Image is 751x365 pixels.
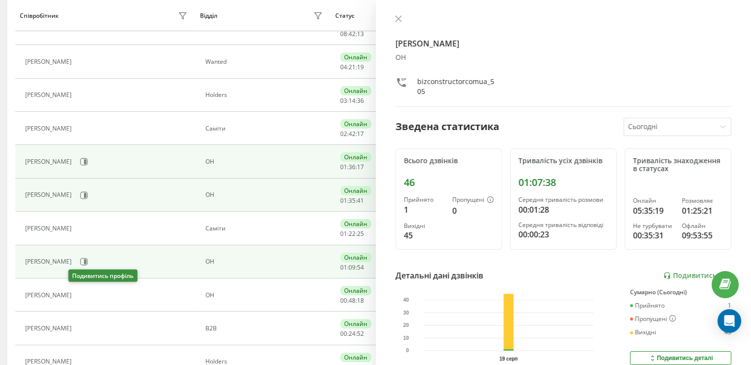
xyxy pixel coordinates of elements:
[395,119,499,134] div: Зведена статистика
[340,229,347,238] span: 01
[395,53,732,62] div: ОН
[200,12,217,19] div: Відділ
[682,205,723,217] div: 01:25:21
[25,91,74,98] div: [PERSON_NAME]
[357,130,364,138] span: 17
[630,302,665,309] div: Прийнято
[205,191,325,198] div: ОН
[340,297,364,304] div: : :
[518,157,608,165] div: Тривалість усіх дзвінків
[340,197,364,204] div: : :
[357,229,364,238] span: 25
[68,270,137,282] div: Подивитись профіль
[25,58,74,65] div: [PERSON_NAME]
[357,163,364,171] span: 17
[357,30,364,38] span: 13
[406,348,409,353] text: 0
[205,358,325,365] div: Holders
[417,77,494,96] div: bizconstructorcomua_505
[630,315,676,323] div: Пропущені
[728,302,731,309] div: 1
[25,125,74,132] div: [PERSON_NAME]
[518,228,608,240] div: 00:00:23
[340,52,371,62] div: Онлайн
[25,325,74,332] div: [PERSON_NAME]
[452,205,494,217] div: 0
[395,270,483,281] div: Детальні дані дзвінків
[340,64,364,71] div: : :
[403,335,409,341] text: 10
[340,253,371,262] div: Онлайн
[663,272,731,280] a: Подивитись звіт
[717,309,741,333] div: Open Intercom Messenger
[340,164,364,171] div: : :
[25,25,74,32] div: [PERSON_NAME]
[340,219,371,228] div: Онлайн
[630,351,731,365] button: Подивитись деталі
[404,204,444,216] div: 1
[349,296,356,305] span: 48
[518,177,608,188] div: 01:07:38
[395,38,732,49] h4: [PERSON_NAME]
[404,223,444,229] div: Вихідні
[403,297,409,303] text: 40
[205,258,325,265] div: ОН
[349,30,356,38] span: 42
[403,322,409,328] text: 20
[340,31,364,38] div: : :
[518,222,608,228] div: Середня тривалість відповіді
[25,292,74,299] div: [PERSON_NAME]
[357,329,364,338] span: 52
[205,225,325,232] div: Саміти
[682,229,723,241] div: 09:53:55
[518,204,608,216] div: 00:01:28
[349,63,356,71] span: 21
[349,263,356,272] span: 09
[205,125,325,132] div: Саміти
[630,289,731,296] div: Сумарно (Сьогодні)
[340,97,364,104] div: : :
[25,258,74,265] div: [PERSON_NAME]
[357,263,364,272] span: 54
[349,130,356,138] span: 42
[340,264,364,271] div: : :
[340,296,347,305] span: 00
[20,12,59,19] div: Співробітник
[205,292,325,299] div: ОН
[340,319,371,328] div: Онлайн
[340,263,347,272] span: 01
[205,91,325,98] div: Holders
[404,177,494,188] div: 46
[357,63,364,71] span: 19
[340,63,347,71] span: 04
[357,96,364,105] span: 36
[340,131,364,137] div: : :
[340,96,347,105] span: 03
[25,191,74,198] div: [PERSON_NAME]
[205,325,325,332] div: В2В
[205,58,325,65] div: Wanted
[340,152,371,162] div: Онлайн
[340,163,347,171] span: 01
[403,310,409,316] text: 30
[340,130,347,138] span: 02
[349,329,356,338] span: 24
[340,286,371,295] div: Онлайн
[630,329,656,336] div: Вихідні
[404,157,494,165] div: Всього дзвінків
[205,158,325,165] div: ОН
[340,86,371,95] div: Онлайн
[633,223,674,229] div: Не турбувати
[518,196,608,203] div: Середня тривалість розмови
[25,158,74,165] div: [PERSON_NAME]
[633,205,674,217] div: 05:35:19
[340,353,371,362] div: Онлайн
[648,354,713,362] div: Подивитись деталі
[404,229,444,241] div: 45
[633,157,723,174] div: Тривалість знаходження в статусах
[340,230,364,237] div: : :
[499,356,517,362] text: 19 серп
[340,329,347,338] span: 00
[349,229,356,238] span: 22
[404,196,444,203] div: Прийнято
